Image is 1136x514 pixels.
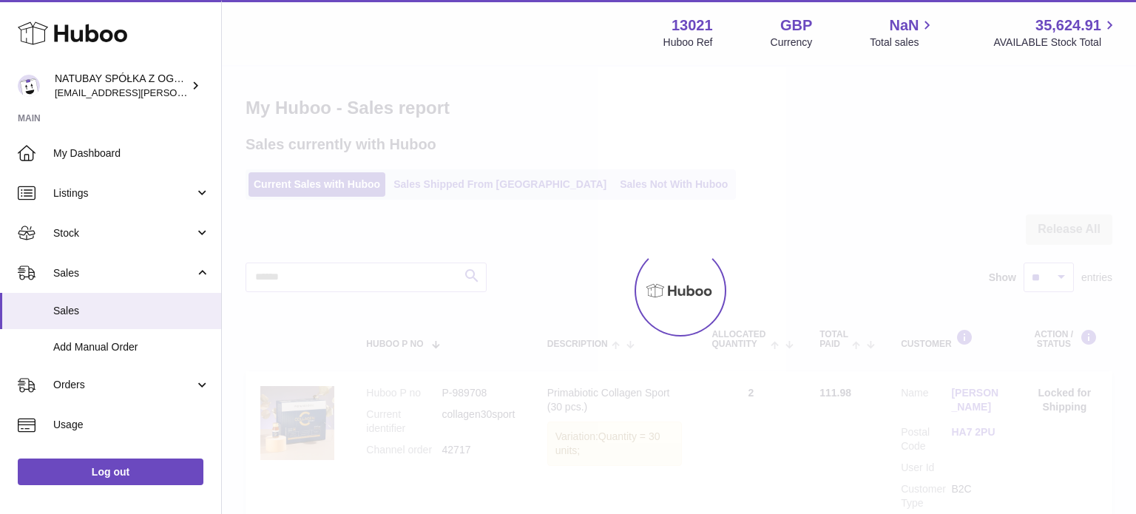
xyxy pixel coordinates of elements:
[53,304,210,318] span: Sales
[870,35,936,50] span: Total sales
[672,16,713,35] strong: 13021
[889,16,919,35] span: NaN
[993,35,1118,50] span: AVAILABLE Stock Total
[53,378,195,392] span: Orders
[53,226,195,240] span: Stock
[663,35,713,50] div: Huboo Ref
[18,459,203,485] a: Log out
[55,72,188,100] div: NATUBAY SPÓŁKA Z OGRANICZONĄ ODPOWIEDZIALNOŚCIĄ
[993,16,1118,50] a: 35,624.91 AVAILABLE Stock Total
[53,340,210,354] span: Add Manual Order
[53,186,195,200] span: Listings
[53,146,210,160] span: My Dashboard
[55,87,297,98] span: [EMAIL_ADDRESS][PERSON_NAME][DOMAIN_NAME]
[870,16,936,50] a: NaN Total sales
[771,35,813,50] div: Currency
[1035,16,1101,35] span: 35,624.91
[18,75,40,97] img: kacper.antkowski@natubay.pl
[53,418,210,432] span: Usage
[780,16,812,35] strong: GBP
[53,266,195,280] span: Sales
